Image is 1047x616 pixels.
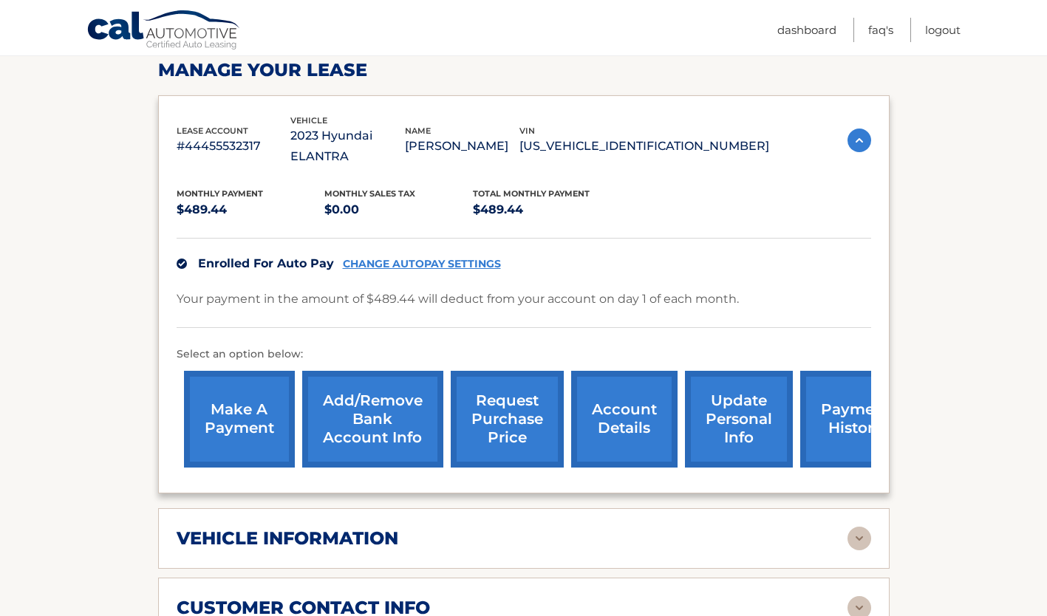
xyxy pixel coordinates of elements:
img: accordion-active.svg [848,129,871,152]
h2: Manage Your Lease [158,59,890,81]
h2: vehicle information [177,527,398,550]
p: $489.44 [473,199,621,220]
span: Enrolled For Auto Pay [198,256,334,270]
a: Add/Remove bank account info [302,371,443,468]
img: accordion-rest.svg [848,527,871,550]
a: make a payment [184,371,295,468]
p: 2023 Hyundai ELANTRA [290,126,405,167]
a: update personal info [685,371,793,468]
p: [US_VEHICLE_IDENTIFICATION_NUMBER] [519,136,769,157]
a: Cal Automotive [86,10,242,52]
img: check.svg [177,259,187,269]
span: vin [519,126,535,136]
span: name [405,126,431,136]
a: Dashboard [777,18,836,42]
a: Logout [925,18,961,42]
a: payment history [800,371,911,468]
span: Monthly sales Tax [324,188,415,199]
p: $0.00 [324,199,473,220]
a: CHANGE AUTOPAY SETTINGS [343,258,501,270]
a: FAQ's [868,18,893,42]
span: lease account [177,126,248,136]
p: #44455532317 [177,136,291,157]
span: Total Monthly Payment [473,188,590,199]
span: Monthly Payment [177,188,263,199]
span: vehicle [290,115,327,126]
p: $489.44 [177,199,325,220]
p: Select an option below: [177,346,871,363]
a: account details [571,371,678,468]
p: Your payment in the amount of $489.44 will deduct from your account on day 1 of each month. [177,289,739,309]
a: request purchase price [451,371,564,468]
p: [PERSON_NAME] [405,136,519,157]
